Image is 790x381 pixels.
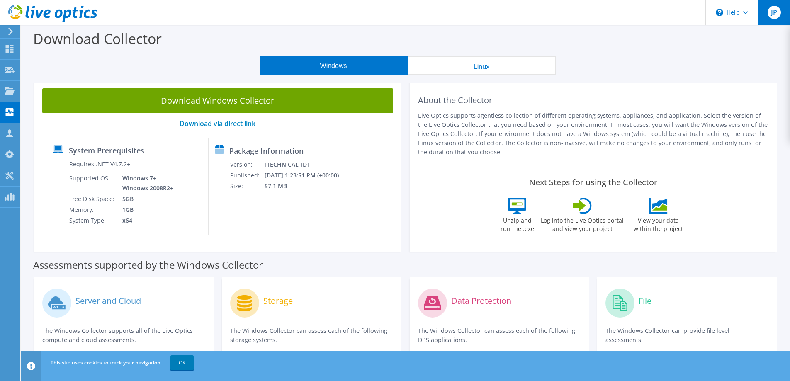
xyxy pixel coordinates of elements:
[260,56,408,75] button: Windows
[230,159,264,170] td: Version:
[229,147,304,155] label: Package Information
[116,173,175,194] td: Windows 7+ Windows 2008R2+
[263,297,293,305] label: Storage
[716,9,723,16] svg: \n
[418,95,769,105] h2: About the Collector
[639,297,651,305] label: File
[230,170,264,181] td: Published:
[408,56,556,75] button: Linux
[42,88,393,113] a: Download Windows Collector
[264,170,350,181] td: [DATE] 1:23:51 PM (+00:00)
[540,214,624,233] label: Log into the Live Optics portal and view your project
[116,204,175,215] td: 1GB
[418,111,769,157] p: Live Optics supports agentless collection of different operating systems, appliances, and applica...
[628,214,688,233] label: View your data within the project
[451,297,511,305] label: Data Protection
[605,326,768,345] p: The Windows Collector can provide file level assessments.
[69,160,130,168] label: Requires .NET V4.7.2+
[768,6,781,19] span: JP
[116,194,175,204] td: 5GB
[170,355,194,370] a: OK
[498,214,536,233] label: Unzip and run the .exe
[230,326,393,345] p: The Windows Collector can assess each of the following storage systems.
[51,359,162,366] span: This site uses cookies to track your navigation.
[418,326,581,345] p: The Windows Collector can assess each of the following DPS applications.
[230,181,264,192] td: Size:
[75,297,141,305] label: Server and Cloud
[264,181,350,192] td: 57.1 MB
[69,204,116,215] td: Memory:
[116,215,175,226] td: x64
[33,261,263,269] label: Assessments supported by the Windows Collector
[69,215,116,226] td: System Type:
[42,326,205,345] p: The Windows Collector supports all of the Live Optics compute and cloud assessments.
[69,194,116,204] td: Free Disk Space:
[69,173,116,194] td: Supported OS:
[264,159,350,170] td: [TECHNICAL_ID]
[33,29,162,48] label: Download Collector
[69,146,144,155] label: System Prerequisites
[180,119,255,128] a: Download via direct link
[529,177,657,187] label: Next Steps for using the Collector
